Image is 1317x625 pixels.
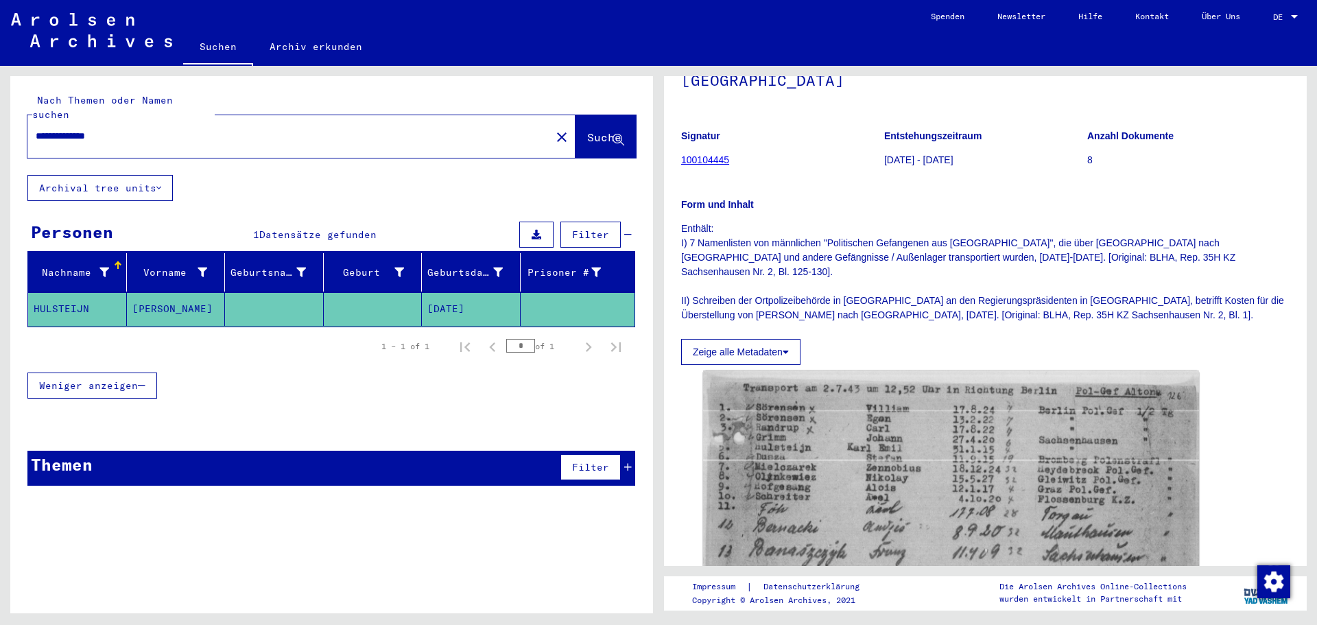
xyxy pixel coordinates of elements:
div: Nachname [34,261,126,283]
div: Geburtsdatum [427,261,520,283]
div: 1 – 1 of 1 [381,340,429,353]
a: Suchen [183,30,253,66]
div: Geburt‏ [329,266,405,280]
div: Vorname [132,261,225,283]
div: Geburtsname [230,261,323,283]
b: Anzahl Dokumente [1087,130,1174,141]
span: Filter [572,461,609,473]
button: Previous page [479,333,506,360]
p: Die Arolsen Archives Online-Collections [999,580,1187,593]
p: wurden entwickelt in Partnerschaft mit [999,593,1187,605]
button: Suche [576,115,636,158]
div: | [692,580,876,594]
p: 8 [1087,153,1290,167]
div: Nachname [34,266,109,280]
button: Clear [548,123,576,150]
img: yv_logo.png [1241,576,1292,610]
mat-header-cell: Geburt‏ [324,253,423,292]
span: Filter [572,228,609,241]
b: Entstehungszeitraum [884,130,982,141]
a: Archiv erkunden [253,30,379,63]
a: Datenschutzerklärung [752,580,876,594]
span: Datensätze gefunden [259,228,377,241]
mat-cell: HULSTEIJN [28,292,127,326]
span: 1 [253,228,259,241]
span: DE [1273,12,1288,22]
div: Themen [31,452,93,477]
button: Zeige alle Metadaten [681,339,800,365]
div: Prisoner # [526,261,619,283]
button: Archival tree units [27,175,173,201]
img: Zustimmung ändern [1257,565,1290,598]
a: Impressum [692,580,746,594]
mat-cell: [DATE] [422,292,521,326]
p: Copyright © Arolsen Archives, 2021 [692,594,876,606]
div: Geburtsdatum [427,266,503,280]
div: Personen [31,220,113,244]
b: Signatur [681,130,720,141]
div: of 1 [506,340,575,353]
div: Prisoner # [526,266,602,280]
button: Last page [602,333,630,360]
button: First page [451,333,479,360]
div: Geburt‏ [329,261,422,283]
mat-icon: close [554,129,570,145]
mat-header-cell: Geburtsdatum [422,253,521,292]
button: Next page [575,333,602,360]
mat-label: Nach Themen oder Namen suchen [32,94,173,121]
button: Weniger anzeigen [27,373,157,399]
mat-header-cell: Prisoner # [521,253,635,292]
span: Weniger anzeigen [39,379,138,392]
div: Vorname [132,266,208,280]
mat-header-cell: Nachname [28,253,127,292]
button: Filter [560,454,621,480]
button: Filter [560,222,621,248]
mat-header-cell: Vorname [127,253,226,292]
img: Arolsen_neg.svg [11,13,172,47]
b: Form und Inhalt [681,199,754,210]
mat-cell: [PERSON_NAME] [127,292,226,326]
p: Enthält: I) 7 Namenlisten von männlichen "Politischen Gefangenen aus [GEOGRAPHIC_DATA]", die über... [681,222,1290,322]
div: Geburtsname [230,266,306,280]
a: 100104445 [681,154,729,165]
mat-header-cell: Geburtsname [225,253,324,292]
p: [DATE] - [DATE] [884,153,1087,167]
span: Suche [587,130,621,144]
